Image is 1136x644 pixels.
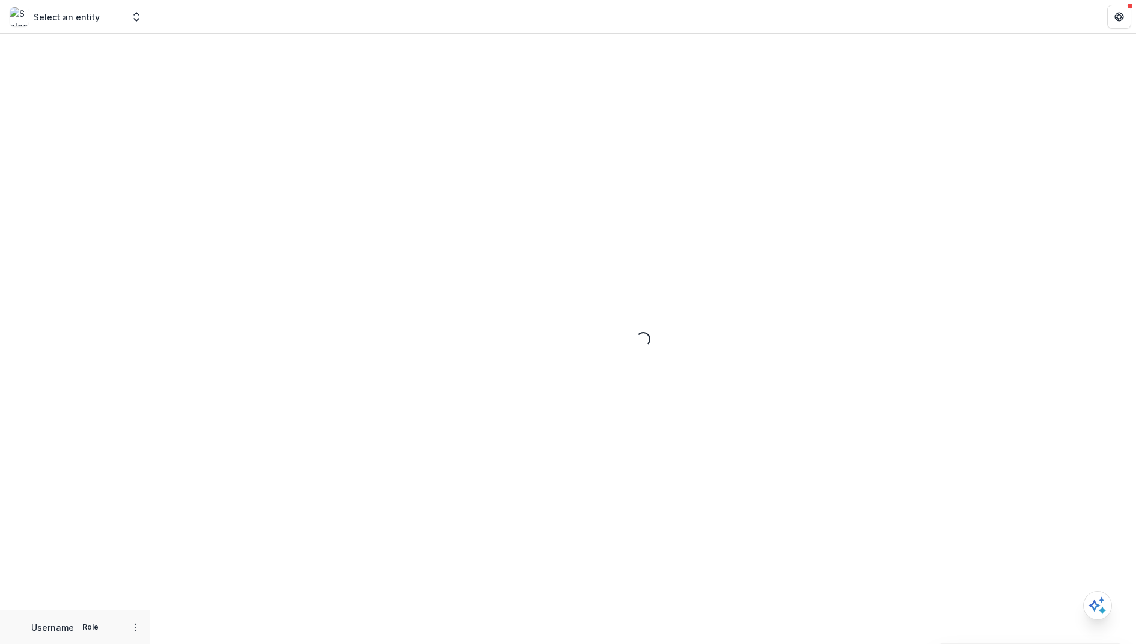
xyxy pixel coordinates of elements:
button: Get Help [1107,5,1131,29]
img: Select an entity [10,7,29,26]
p: Role [79,622,102,633]
p: Select an entity [34,11,100,23]
button: Open entity switcher [128,5,145,29]
button: More [128,620,142,634]
p: Username [31,621,74,634]
button: Open AI Assistant [1083,591,1112,620]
